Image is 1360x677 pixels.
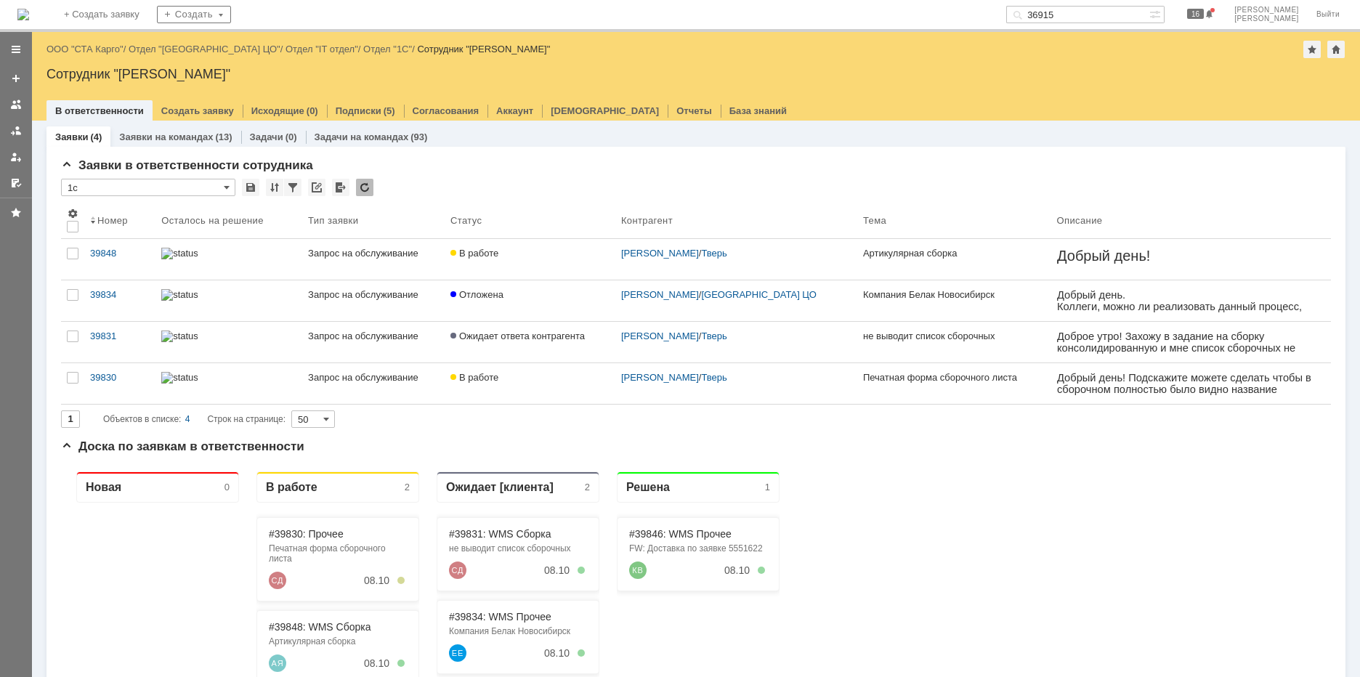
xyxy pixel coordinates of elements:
[621,372,699,383] a: [PERSON_NAME]
[621,248,851,259] div: /
[46,67,1345,81] div: Сотрудник "[PERSON_NAME]"
[43,165,53,176] span: @
[38,165,43,176] span: e
[450,331,585,341] span: Ожидает ответа контрагента
[4,171,28,195] a: Мои согласования
[84,280,155,321] a: 39834
[17,9,29,20] img: logo
[565,20,609,34] div: Решена
[1187,9,1204,19] span: 16
[388,84,526,94] div: не выводит список сборочных
[621,289,851,301] div: /
[90,289,150,301] div: 39834
[388,68,526,80] div: #39831: WMS Сборка
[857,363,1051,404] a: Печатная форма сборочного листа
[97,215,128,226] div: Номер
[615,202,857,239] th: Контрагент
[445,280,615,321] a: Отложена
[450,289,503,300] span: Отложена
[863,331,1045,342] div: не выводит список сборочных
[704,22,709,33] div: 1
[308,289,439,301] div: Запрос на обслуживание
[90,372,150,384] div: 39830
[568,68,671,80] a: #39846: WMS Прочее
[90,165,93,176] span: .
[303,115,328,126] div: 08.10.2025
[315,131,409,142] a: Задачи на командах
[445,239,615,280] a: В работе
[450,372,498,383] span: В работе
[302,239,445,280] a: Запрос на обслуживание
[129,44,280,54] a: Отдел "[GEOGRAPHIC_DATA] ЦО"
[155,239,302,280] a: statusbar-100 (1).png
[129,44,286,54] div: /
[1327,41,1345,58] div: Сделать домашней страницей
[93,165,102,176] span: ru
[208,68,346,80] div: #39830: Прочее
[363,44,417,54] div: /
[108,394,148,406] span: stacargo
[568,68,706,80] div: #39846: WMS Прочее
[388,68,490,80] a: #39831: WMS Сборка
[208,84,346,104] div: Печатная форма сборочного листа
[336,200,344,207] div: 5. Менее 100%
[445,363,615,404] a: В работе
[857,280,1051,321] a: Компания Белак Новосибирск
[857,322,1051,362] a: не выводит список сборочных
[621,331,851,342] div: /
[151,429,161,441] span: ru
[103,414,181,424] span: Объектов в списке:
[568,84,706,94] div: FW: Доставка по заявке 5551622
[208,112,225,129] a: Сергеева Дарья Андреевна
[17,9,29,20] a: Перейти на домашнюю страницу
[385,20,493,34] div: Ожидает [клиента]
[701,289,816,300] a: [GEOGRAPHIC_DATA] ЦО
[266,179,283,196] div: Сортировка...
[621,289,699,300] a: [PERSON_NAME]
[524,22,529,33] div: 2
[242,179,259,196] div: Сохранить вид
[863,248,1045,259] div: Артикулярная сборка
[483,187,509,199] div: 08.10.2025
[119,131,213,142] a: Заявки на командах
[303,198,328,209] div: 08.10.2025
[4,67,28,90] a: Создать заявку
[4,119,28,142] a: Заявки в моей ответственности
[161,372,198,384] img: statusbar-60 (1).png
[161,289,198,301] img: statusbar-100 (1).png
[208,177,346,187] div: Артикулярная сборка
[284,179,301,196] div: Фильтрация...
[161,331,198,342] img: statusbar-100 (1).png
[205,20,256,34] div: В работе
[251,105,304,116] a: Исходящие
[61,158,313,172] span: Заявки в ответственности сотрудника
[1234,6,1299,15] span: [PERSON_NAME]
[4,145,28,169] a: Мои заявки
[621,248,699,259] a: [PERSON_NAME]
[61,439,304,453] span: Доска по заявкам в ответственности
[161,215,264,226] div: Осталось на решение
[208,68,283,80] a: #39830: Прочее
[517,190,524,197] div: 5. Менее 100%
[208,161,346,173] div: #39848: WMS Сборка
[155,363,302,404] a: statusbar-60 (1).png
[450,248,498,259] span: В работе
[551,105,659,116] a: [DEMOGRAPHIC_DATA]
[286,44,358,54] a: Отдел "IT отдел"
[388,151,526,163] div: #39834: WMS Прочее
[496,105,533,116] a: Аккаунт
[857,202,1051,239] th: Тема
[863,289,1045,301] div: Компания Белак Новосибирск
[46,44,129,54] div: /
[163,22,169,33] div: 0
[308,248,439,259] div: Запрос на обслуживание
[568,102,586,119] a: Кульбицкий Владислав
[155,202,302,239] th: Осталось на решение
[302,322,445,362] a: Запрос на обслуживание
[621,331,699,341] a: [PERSON_NAME]
[155,280,302,321] a: statusbar-100 (1).png
[208,161,310,173] a: #39848: WMS Сборка
[621,372,851,384] div: /
[155,322,302,362] a: statusbar-100 (1).png
[701,372,726,383] a: Тверь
